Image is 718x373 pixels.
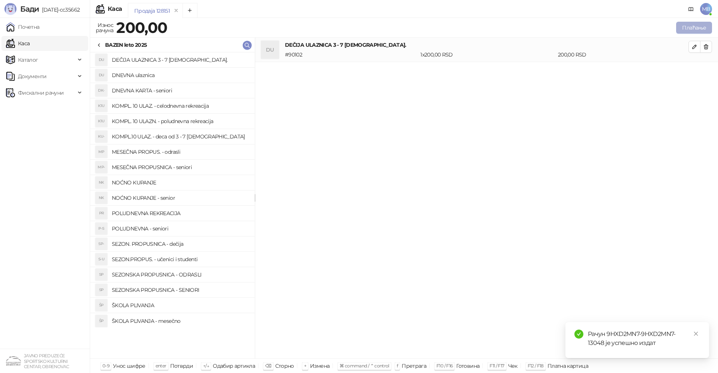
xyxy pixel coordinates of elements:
[261,41,279,59] div: DU
[24,353,69,369] small: JAVNO PREDUZEĆE SPORTSKO KULTURNI CENTAR, OBRENOVAC
[95,284,107,296] div: SP
[490,363,504,369] span: F11 / F17
[508,361,518,371] div: Чек
[90,52,255,358] div: grid
[95,238,107,250] div: SP-
[112,192,249,204] h4: NOĆNO KUPANJE - senior
[112,253,249,265] h4: SEZON.PROPUS. - učenici i studenti
[436,363,452,369] span: F10 / F16
[112,100,249,112] h4: KOMPL. 10 ULAZ. - celodnevna rekreacija
[112,85,249,97] h4: DNEVNA KARTA - seniori
[95,269,107,281] div: SP
[528,363,544,369] span: F12 / F18
[112,284,249,296] h4: SEZONSKA PROPUSNICA - SENIORI
[456,361,479,371] div: Готовина
[265,363,271,369] span: ⌫
[95,85,107,97] div: DK-
[94,20,115,35] div: Износ рачуна
[95,192,107,204] div: NK
[113,361,145,371] div: Унос шифре
[156,363,166,369] span: enter
[112,223,249,235] h4: POLUDNEVNA - seniori
[95,315,107,327] div: ŠP
[39,6,80,13] span: [DATE]-cc35662
[18,69,46,84] span: Документи
[95,161,107,173] div: MP-
[105,41,147,49] div: BAZEN leto 2025
[95,115,107,127] div: K1U
[112,161,249,173] h4: MESEČNA PROPUSNICA - seniori
[95,223,107,235] div: P-S
[112,238,249,250] h4: SEZON. PROPUSNICA - dečija
[676,22,712,34] button: Плаћање
[574,330,583,339] span: check-circle
[182,3,197,18] button: Add tab
[4,3,16,15] img: Logo
[700,3,712,15] span: MB
[112,146,249,158] h4: MESEČNA PROPUS. - odrasli
[6,36,30,51] a: Каса
[95,131,107,143] div: KU-
[402,361,426,371] div: Претрага
[20,4,39,13] span: Бади
[18,52,38,67] span: Каталог
[304,363,306,369] span: +
[112,299,249,311] h4: ŠKOLA PLIVANJA
[685,3,697,15] a: Документација
[108,6,122,12] div: Каса
[95,146,107,158] div: MP
[18,85,64,100] span: Фискални рачуни
[95,299,107,311] div: ŠP
[340,363,389,369] span: ⌘ command / ⌃ control
[112,69,249,81] h4: DNEVNA ulaznica
[112,177,249,189] h4: NOĆNO KUPANJE
[95,69,107,81] div: DU
[693,331,699,336] span: close
[419,51,556,59] div: 1 x 200,00 RSD
[134,7,170,15] div: Продаја 128151
[171,7,181,14] button: remove
[556,51,690,59] div: 200,00 RSD
[112,315,249,327] h4: ŠKOLA PLIVANJA - mesečno
[213,361,255,371] div: Одабир артикла
[95,54,107,66] div: DU
[116,18,167,37] strong: 200,00
[170,361,193,371] div: Потврди
[547,361,588,371] div: Платна картица
[692,330,700,338] a: Close
[95,253,107,265] div: S-U
[112,115,249,127] h4: KOMPL. 10 ULAZN. - poludnevna rekreacija
[112,269,249,281] h4: SEZONSKA PROPUSNICA - ODRASLI
[397,363,398,369] span: f
[6,354,21,369] img: 64x64-companyLogo-4a28e1f8-f217-46d7-badd-69a834a81aaf.png
[203,363,209,369] span: ↑/↓
[102,363,109,369] span: 0-9
[112,131,249,143] h4: KOMPL.10 ULAZ. - deca od 3 - 7 [DEMOGRAPHIC_DATA]
[95,207,107,219] div: PR
[6,19,40,34] a: Почетна
[310,361,329,371] div: Измена
[95,177,107,189] div: NK
[95,100,107,112] div: K1U
[588,330,700,348] div: Рачун 9HXD2MN7-9HXD2MN7-13048 је успешно издат
[275,361,294,371] div: Сторно
[285,41,688,49] h4: DEČIJA ULAZNICA 3 - 7 [DEMOGRAPHIC_DATA].
[283,51,419,59] div: # 90102
[112,207,249,219] h4: POLUDNEVNA REKREACIJA
[112,54,249,66] h4: DEČIJA ULAZNICA 3 - 7 [DEMOGRAPHIC_DATA].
